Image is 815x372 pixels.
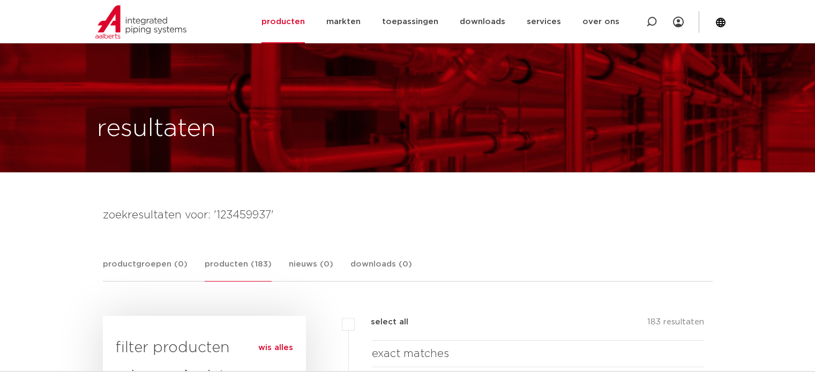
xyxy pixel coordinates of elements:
h4: zoekresultaten voor: '123459937' [103,207,713,224]
a: nieuws (0) [289,258,333,281]
a: downloads (0) [350,258,412,281]
a: wis alles [258,341,293,354]
h1: resultaten [97,112,216,146]
a: productgroepen (0) [103,258,188,281]
p: 183 resultaten [647,316,704,332]
a: producten (183) [205,258,272,282]
h4: exact matches [372,345,705,362]
h3: filter producten [116,337,293,359]
label: select all [355,316,408,329]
